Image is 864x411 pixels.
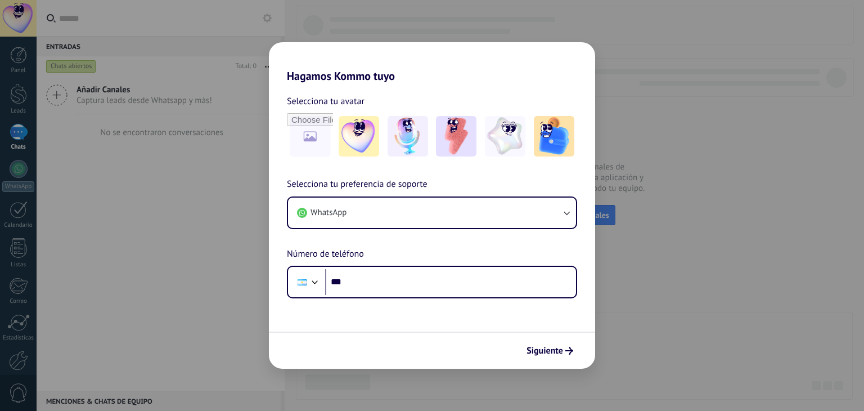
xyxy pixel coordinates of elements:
[521,341,578,360] button: Siguiente
[287,177,427,192] span: Selecciona tu preferencia de soporte
[287,94,364,109] span: Selecciona tu avatar
[388,116,428,157] img: -2.jpeg
[485,116,525,157] img: -4.jpeg
[287,247,364,262] span: Número de teléfono
[436,116,476,157] img: -3.jpeg
[310,207,346,218] span: WhatsApp
[288,198,576,228] button: WhatsApp
[339,116,379,157] img: -1.jpeg
[291,270,313,294] div: Argentina: + 54
[269,42,595,83] h2: Hagamos Kommo tuyo
[534,116,574,157] img: -5.jpeg
[526,347,563,355] span: Siguiente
